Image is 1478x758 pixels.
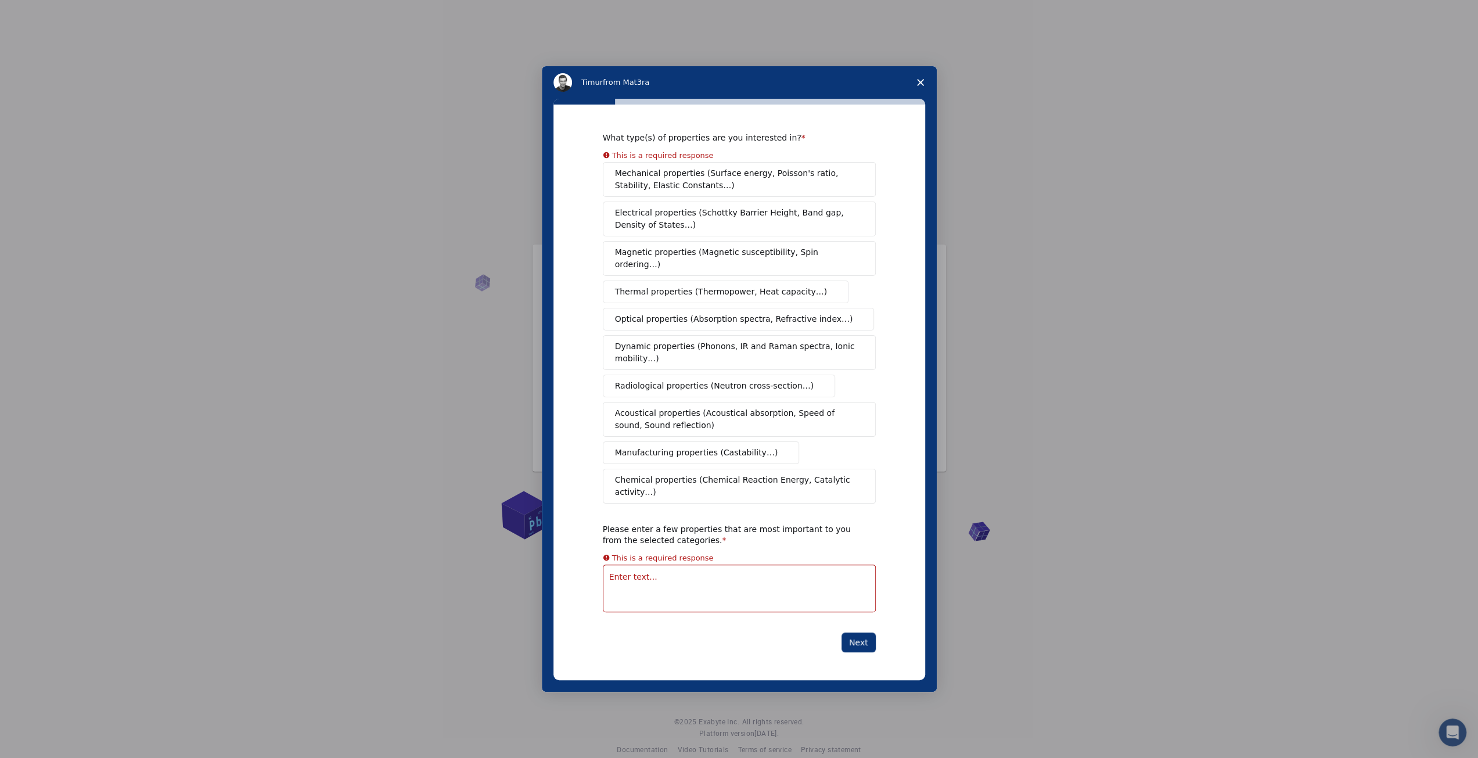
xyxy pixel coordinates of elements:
button: Electrical properties (Schottky Barrier Height, Band gap, Density of States…) [603,202,876,236]
span: Dynamic properties (Phonons, IR and Raman spectra, Ionic mobility…) [615,340,856,365]
span: Timur [581,78,603,87]
img: Profile image for Timur [553,73,572,92]
textarea: Enter text... [603,565,876,612]
span: Mechanical properties (Surface energy, Poisson's ratio, Stability, Elastic Constants…) [615,167,857,192]
div: This is a required response [612,149,714,161]
span: Close survey [904,66,937,99]
button: Dynamic properties (Phonons, IR and Raman spectra, Ionic mobility…) [603,335,876,370]
span: Radiological properties (Neutron cross-section…) [615,380,814,392]
span: Thermal properties (Thermopower, Heat capacity…) [615,286,828,298]
span: Manufacturing properties (Castability…) [615,447,778,459]
span: Optical properties (Absorption spectra, Refractive index…) [615,313,853,325]
span: Podrška [22,8,64,19]
span: Chemical properties (Chemical Reaction Energy, Catalytic activity…) [615,474,855,498]
button: Mechanical properties (Surface energy, Poisson's ratio, Stability, Elastic Constants…) [603,162,876,197]
div: Please enter a few properties that are most important to you from the selected categories. [603,524,858,545]
span: Electrical properties (Schottky Barrier Height, Band gap, Density of States…) [615,207,857,231]
button: Next [842,633,876,652]
button: Magnetic properties (Magnetic susceptibility, Spin ordering…) [603,241,876,276]
span: Magnetic properties (Magnetic susceptibility, Spin ordering…) [615,246,855,271]
button: Optical properties (Absorption spectra, Refractive index…) [603,308,875,330]
div: What type(s) of properties are you interested in? [603,132,858,143]
span: Acoustical properties (Acoustical absorption, Speed of sound, Sound reflection) [615,407,857,432]
button: Radiological properties (Neutron cross-section…) [603,375,836,397]
button: Acoustical properties (Acoustical absorption, Speed of sound, Sound reflection) [603,402,876,437]
button: Manufacturing properties (Castability…) [603,441,800,464]
button: Chemical properties (Chemical Reaction Energy, Catalytic activity…) [603,469,876,504]
span: from Mat3ra [603,78,649,87]
div: This is a required response [612,551,714,564]
button: Thermal properties (Thermopower, Heat capacity…) [603,281,849,303]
